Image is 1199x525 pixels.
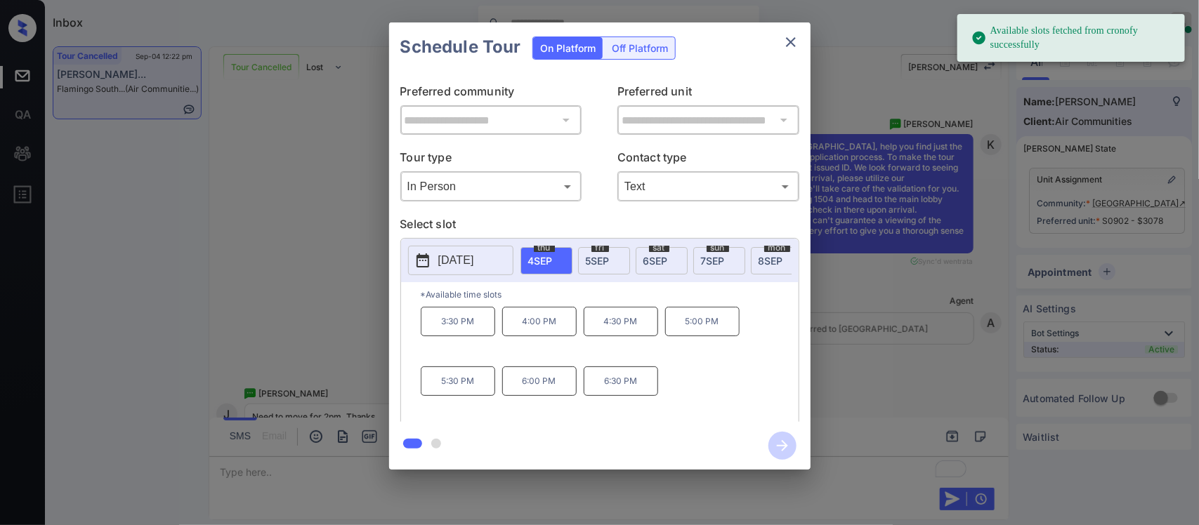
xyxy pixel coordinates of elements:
p: 5:00 PM [665,307,740,336]
div: date-select [693,247,745,274]
span: 4 SEP [528,255,553,267]
button: close [777,28,805,56]
p: *Available time slots [421,282,799,307]
button: btn-next [760,427,805,464]
p: 4:00 PM [502,307,577,336]
span: 6 SEP [643,255,668,267]
div: date-select [520,247,572,274]
div: Off Platform [605,37,675,59]
span: 7 SEP [701,255,725,267]
p: Contact type [617,149,799,171]
div: date-select [751,247,803,274]
p: 3:30 PM [421,307,495,336]
p: 6:30 PM [584,366,658,396]
p: Tour type [400,149,582,171]
span: thu [534,244,555,252]
h2: Schedule Tour [389,22,532,72]
span: fri [591,244,609,252]
p: 5:30 PM [421,366,495,396]
span: mon [764,244,790,252]
span: 8 SEP [759,255,783,267]
p: Preferred community [400,83,582,105]
div: On Platform [533,37,603,59]
p: 6:00 PM [502,366,577,396]
span: 5 SEP [586,255,610,267]
div: In Person [404,175,579,198]
span: sat [649,244,669,252]
p: Select slot [400,215,799,238]
p: [DATE] [438,252,474,269]
button: [DATE] [408,246,513,275]
span: sun [707,244,729,252]
p: Preferred unit [617,83,799,105]
div: Text [621,175,796,198]
div: date-select [578,247,630,274]
div: Available slots fetched from cronofy successfully [971,18,1174,58]
p: 4:30 PM [584,307,658,336]
div: date-select [636,247,688,274]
